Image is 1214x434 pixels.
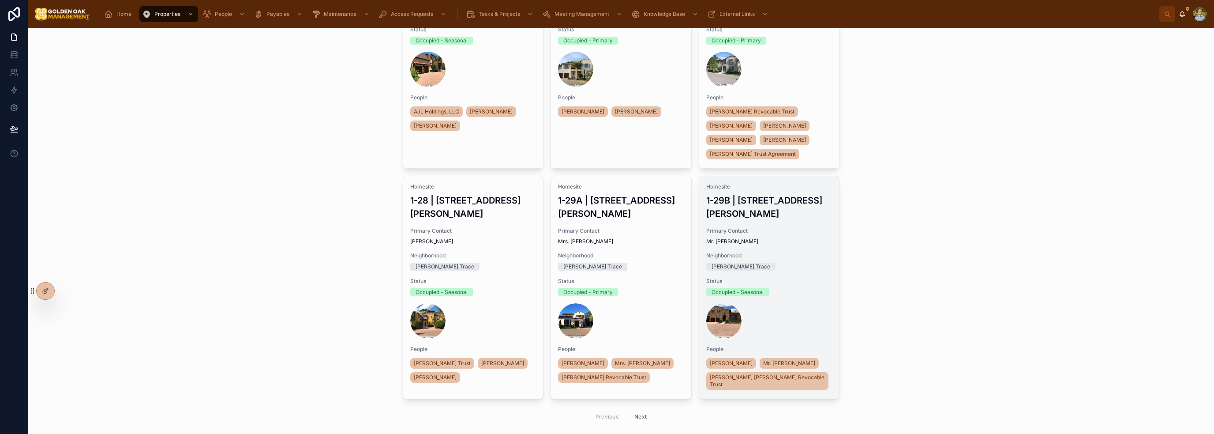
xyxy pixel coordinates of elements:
[706,278,832,285] span: Status
[410,194,536,220] h3: 1-28 | [STREET_ADDRESS][PERSON_NAME]
[139,6,198,22] a: Properties
[35,7,90,21] img: App logo
[706,227,832,234] span: Primary Contact
[558,346,684,353] span: People
[215,11,232,18] span: People
[719,11,755,18] span: External Links
[712,288,764,296] div: Occupied - Seasonal
[410,121,460,131] a: [PERSON_NAME]
[763,360,815,367] span: Mr. [PERSON_NAME]
[706,106,798,117] a: [PERSON_NAME] Revocable Trust
[200,6,250,22] a: People
[116,11,131,18] span: Home
[558,372,650,383] a: [PERSON_NAME] Revocable Trust
[558,238,684,245] span: Mrs. [PERSON_NAME]
[710,360,753,367] span: [PERSON_NAME]
[760,358,819,369] a: Mr. [PERSON_NAME]
[97,4,1159,24] div: scrollable content
[562,374,646,381] span: [PERSON_NAME] Revocable Trust
[760,121,809,131] a: [PERSON_NAME]
[558,358,608,369] a: [PERSON_NAME]
[410,278,536,285] span: Status
[410,346,536,353] span: People
[628,410,653,423] button: Next
[414,108,459,115] span: AJL Holdings, LLC
[416,288,468,296] div: Occupied - Seasonal
[712,37,761,45] div: Occupied - Primary
[763,136,806,143] span: [PERSON_NAME]
[410,227,536,234] span: Primary Contact
[562,108,604,115] span: [PERSON_NAME]
[712,263,770,271] div: [PERSON_NAME] Trace
[710,374,825,388] span: [PERSON_NAME] [PERSON_NAME] Revocable Trust
[464,6,538,22] a: Tasks & Projects
[410,238,536,245] span: [PERSON_NAME]
[763,122,806,129] span: [PERSON_NAME]
[481,360,524,367] span: [PERSON_NAME]
[760,135,809,145] a: [PERSON_NAME]
[414,374,457,381] span: [PERSON_NAME]
[615,360,670,367] span: Mrs. [PERSON_NAME]
[309,6,374,22] a: Maintenance
[410,183,536,190] span: Homesite
[706,238,832,245] span: Mr. [PERSON_NAME]
[706,149,799,159] a: [PERSON_NAME] Trust Agreement
[410,94,536,101] span: People
[410,106,463,117] a: AJL Holdings, LLC
[563,37,613,45] div: Occupied - Primary
[376,6,451,22] a: Access Requests
[470,108,513,115] span: [PERSON_NAME]
[710,151,796,158] span: [PERSON_NAME] Trust Agreement
[414,122,457,129] span: [PERSON_NAME]
[558,94,684,101] span: People
[706,372,829,390] a: [PERSON_NAME] [PERSON_NAME] Revocable Trust
[403,176,544,399] a: Homesite1-28 | [STREET_ADDRESS][PERSON_NAME]Primary Contact[PERSON_NAME]Neighborhood[PERSON_NAME]...
[540,6,627,22] a: Meeting Management
[555,11,609,18] span: Meeting Management
[558,106,608,117] a: [PERSON_NAME]
[710,122,753,129] span: [PERSON_NAME]
[266,11,289,18] span: Payables
[615,108,658,115] span: [PERSON_NAME]
[706,135,756,145] a: [PERSON_NAME]
[101,6,138,22] a: Home
[706,121,756,131] a: [PERSON_NAME]
[611,358,674,369] a: Mrs. [PERSON_NAME]
[563,263,622,271] div: [PERSON_NAME] Trace
[706,252,832,259] span: Neighborhood
[324,11,356,18] span: Maintenance
[710,136,753,143] span: [PERSON_NAME]
[558,227,684,234] span: Primary Contact
[706,346,832,353] span: People
[563,288,613,296] div: Occupied - Primary
[558,278,684,285] span: Status
[611,106,661,117] a: [PERSON_NAME]
[558,183,684,190] span: Homesite
[410,26,536,33] span: Status
[706,94,832,101] span: People
[704,6,772,22] a: External Links
[558,252,684,259] span: Neighborhood
[558,26,684,33] span: Status
[558,194,684,220] h3: 1-29A | [STREET_ADDRESS][PERSON_NAME]
[629,6,703,22] a: Knowledge Base
[466,106,516,117] a: [PERSON_NAME]
[410,372,460,383] a: [PERSON_NAME]
[562,360,604,367] span: [PERSON_NAME]
[551,176,692,399] a: Homesite1-29A | [STREET_ADDRESS][PERSON_NAME]Primary ContactMrs. [PERSON_NAME]Neighborhood[PERSON...
[644,11,685,18] span: Knowledge Base
[416,263,474,271] div: [PERSON_NAME] Trace
[251,6,307,22] a: Payables
[706,183,832,190] span: Homesite
[706,358,756,369] a: [PERSON_NAME]
[478,358,528,369] a: [PERSON_NAME]
[699,176,840,399] a: Homesite1-29B | [STREET_ADDRESS][PERSON_NAME]Primary ContactMr. [PERSON_NAME]Neighborhood[PERSON_...
[414,360,471,367] span: [PERSON_NAME] Trust
[706,26,832,33] span: Status
[706,194,832,220] h3: 1-29B | [STREET_ADDRESS][PERSON_NAME]
[154,11,180,18] span: Properties
[479,11,520,18] span: Tasks & Projects
[710,108,794,115] span: [PERSON_NAME] Revocable Trust
[391,11,433,18] span: Access Requests
[410,358,474,369] a: [PERSON_NAME] Trust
